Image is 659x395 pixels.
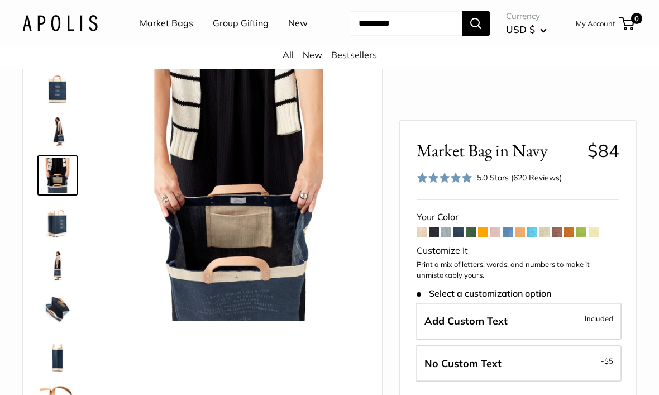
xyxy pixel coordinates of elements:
div: Customize It [417,242,619,259]
a: Market Bag in Navy [37,111,78,151]
span: No Custom Text [424,357,502,370]
a: Market Bag in Navy [37,155,78,196]
input: Search... [350,11,462,36]
span: Currency [506,8,547,24]
a: Market Bag in Navy [37,289,78,330]
img: Market Bag in Navy [40,158,75,193]
a: Market Bags [140,15,193,32]
div: 5.0 Stars (620 Reviews) [417,170,562,186]
a: New [288,15,308,32]
a: All [283,49,294,60]
span: Market Bag in Navy [417,140,579,161]
a: Market Bag in Navy [37,334,78,374]
img: Market Bag in Navy [40,292,75,327]
a: Market Bag in Navy [37,200,78,240]
a: Market Bag in Navy [37,66,78,106]
span: $5 [604,356,613,365]
img: Market Bag in Navy [40,247,75,283]
span: 0 [631,13,642,24]
a: My Account [576,17,615,30]
span: Included [585,312,613,325]
img: Market Bag in Navy [40,336,75,372]
div: 5.0 Stars (620 Reviews) [477,172,562,184]
span: USD $ [506,23,535,35]
a: 0 [620,17,634,30]
a: Group Gifting [213,15,269,32]
img: Market Bag in Navy [40,68,75,104]
div: Your Color [417,209,619,226]
button: Search [462,11,490,36]
span: $84 [588,140,619,161]
label: Add Custom Text [416,303,622,340]
button: USD $ [506,21,547,39]
a: New [303,49,322,60]
span: - [601,354,613,368]
label: Leave Blank [416,345,622,382]
span: Add Custom Text [424,315,508,327]
p: Print a mix of letters, words, and numbers to make it unmistakably yours. [417,259,619,281]
img: Market Bag in Navy [40,113,75,149]
img: Apolis [22,15,98,31]
img: Market Bag in Navy [112,68,365,321]
a: Market Bag in Navy [37,245,78,285]
a: Bestsellers [331,49,377,60]
span: Select a customization option [417,288,551,299]
img: Market Bag in Navy [40,202,75,238]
